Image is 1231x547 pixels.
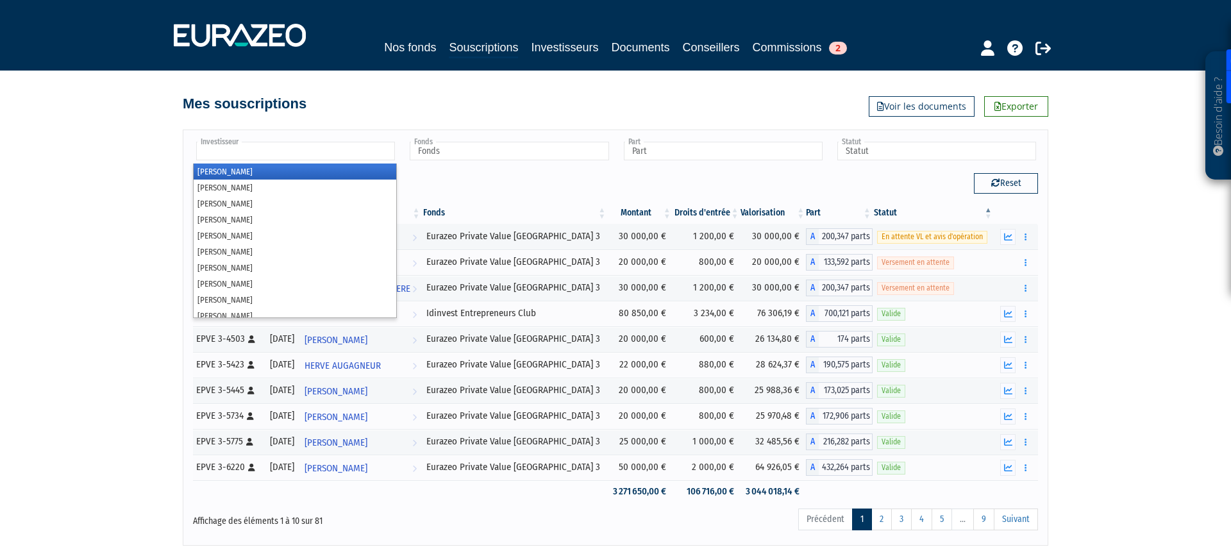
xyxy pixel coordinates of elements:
[196,332,261,346] div: EPVE 3-4503
[196,460,261,474] div: EPVE 3-6220
[248,464,255,471] i: [Français] Personne physique
[194,308,396,324] li: [PERSON_NAME]
[673,275,741,301] td: 1 200,00 €
[248,335,255,343] i: [Français] Personne physique
[741,224,807,249] td: 30 000,00 €
[607,249,673,275] td: 20 000,00 €
[299,352,422,378] a: HERVE AUGAGNEUR
[194,260,396,276] li: [PERSON_NAME]
[607,378,673,403] td: 20 000,00 €
[806,305,873,322] div: A - Idinvest Entrepreneurs Club
[673,480,741,503] td: 106 716,00 €
[607,224,673,249] td: 30 000,00 €
[247,412,254,420] i: [Français] Personne physique
[426,409,603,423] div: Eurazeo Private Value [GEOGRAPHIC_DATA] 3
[877,333,905,346] span: Valide
[607,326,673,352] td: 20 000,00 €
[1211,58,1226,174] p: Besoin d'aide ?
[806,280,873,296] div: A - Eurazeo Private Value Europe 3
[426,383,603,397] div: Eurazeo Private Value [GEOGRAPHIC_DATA] 3
[819,280,873,296] span: 200,347 parts
[877,410,905,423] span: Valide
[806,382,819,399] span: A
[806,459,873,476] div: A - Eurazeo Private Value Europe 3
[305,328,367,352] span: [PERSON_NAME]
[305,405,367,429] span: [PERSON_NAME]
[806,280,819,296] span: A
[806,357,873,373] div: A - Eurazeo Private Value Europe 3
[426,332,603,346] div: Eurazeo Private Value [GEOGRAPHIC_DATA] 3
[673,352,741,378] td: 880,00 €
[426,460,603,474] div: Eurazeo Private Value [GEOGRAPHIC_DATA] 3
[270,358,295,371] div: [DATE]
[412,251,417,275] i: Voir l'investisseur
[819,254,873,271] span: 133,592 parts
[871,509,892,530] a: 2
[673,202,741,224] th: Droits d'entrée: activer pour trier la colonne par ordre croissant
[741,378,807,403] td: 25 988,36 €
[891,509,912,530] a: 3
[673,403,741,429] td: 800,00 €
[741,352,807,378] td: 28 624,37 €
[299,403,422,429] a: [PERSON_NAME]
[299,455,422,480] a: [PERSON_NAME]
[984,96,1048,117] a: Exporter
[247,387,255,394] i: [Français] Personne physique
[806,202,873,224] th: Part: activer pour trier la colonne par ordre croissant
[806,331,873,348] div: A - Eurazeo Private Value Europe 3
[819,305,873,322] span: 700,121 parts
[194,196,396,212] li: [PERSON_NAME]
[412,226,417,249] i: Voir l'investisseur
[412,380,417,403] i: Voir l'investisseur
[806,228,819,245] span: A
[193,507,534,528] div: Affichage des éléments 1 à 10 sur 81
[183,96,306,112] h4: Mes souscriptions
[196,358,261,371] div: EPVE 3-5423
[673,326,741,352] td: 600,00 €
[869,96,975,117] a: Voir les documents
[806,357,819,373] span: A
[194,292,396,308] li: [PERSON_NAME]
[426,358,603,371] div: Eurazeo Private Value [GEOGRAPHIC_DATA] 3
[877,257,954,269] span: Versement en attente
[911,509,932,530] a: 4
[819,228,873,245] span: 200,347 parts
[673,429,741,455] td: 1 000,00 €
[741,326,807,352] td: 26 134,80 €
[426,255,603,269] div: Eurazeo Private Value [GEOGRAPHIC_DATA] 3
[194,228,396,244] li: [PERSON_NAME]
[612,38,670,56] a: Documents
[673,249,741,275] td: 800,00 €
[806,382,873,399] div: A - Eurazeo Private Value Europe 3
[194,180,396,196] li: [PERSON_NAME]
[412,303,417,326] i: Voir l'investisseur
[422,202,608,224] th: Fonds: activer pour trier la colonne par ordre croissant
[412,405,417,429] i: Voir l'investisseur
[819,382,873,399] span: 173,025 parts
[270,332,295,346] div: [DATE]
[426,281,603,294] div: Eurazeo Private Value [GEOGRAPHIC_DATA] 3
[196,409,261,423] div: EPVE 3-5734
[877,231,987,243] span: En attente VL et avis d'opération
[196,383,261,397] div: EPVE 3-5445
[607,352,673,378] td: 22 000,00 €
[449,38,518,58] a: Souscriptions
[819,408,873,425] span: 172,906 parts
[877,436,905,448] span: Valide
[974,173,1038,194] button: Reset
[806,228,873,245] div: A - Eurazeo Private Value Europe 3
[806,254,819,271] span: A
[973,509,994,530] a: 9
[270,409,295,423] div: [DATE]
[806,331,819,348] span: A
[299,326,422,352] a: [PERSON_NAME]
[829,42,847,55] span: 2
[806,408,873,425] div: A - Eurazeo Private Value Europe 3
[194,244,396,260] li: [PERSON_NAME]
[607,202,673,224] th: Montant: activer pour trier la colonne par ordre croissant
[194,164,396,180] li: [PERSON_NAME]
[741,275,807,301] td: 30 000,00 €
[384,38,436,56] a: Nos fonds
[741,480,807,503] td: 3 044 018,14 €
[673,224,741,249] td: 1 200,00 €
